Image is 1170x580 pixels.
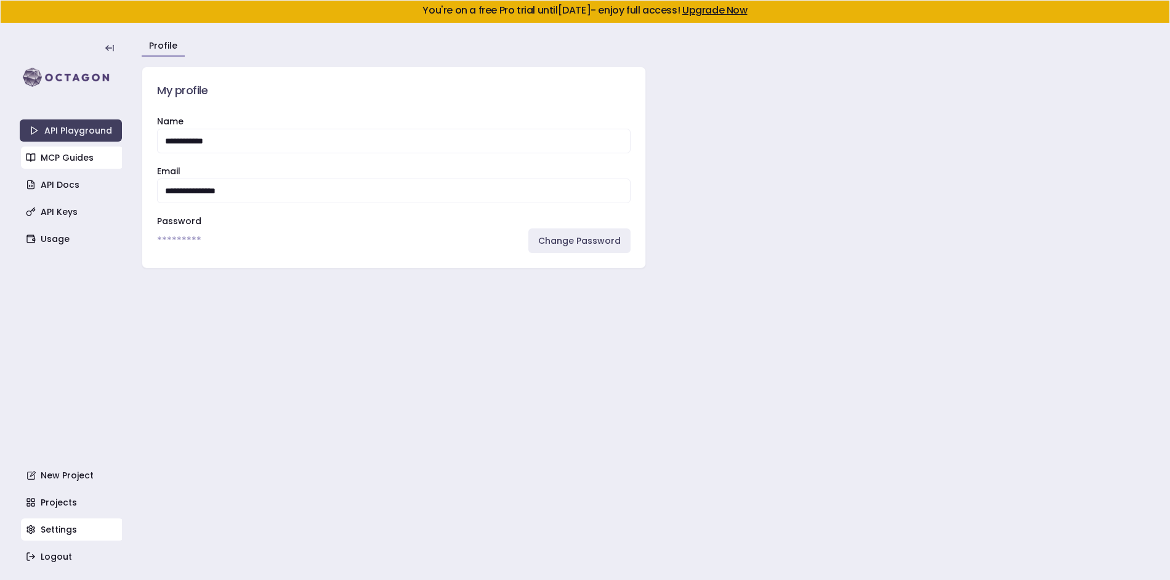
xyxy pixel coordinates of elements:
[682,3,748,17] a: Upgrade Now
[21,518,123,541] a: Settings
[157,215,201,227] label: Password
[157,165,180,177] label: Email
[21,228,123,250] a: Usage
[21,174,123,196] a: API Docs
[20,119,122,142] a: API Playground
[21,147,123,169] a: MCP Guides
[149,39,177,52] a: Profile
[21,464,123,486] a: New Project
[157,115,184,127] label: Name
[528,228,631,253] a: Change Password
[20,65,122,90] img: logo-rect-yK7x_WSZ.svg
[21,546,123,568] a: Logout
[21,201,123,223] a: API Keys
[157,82,631,99] h3: My profile
[21,491,123,514] a: Projects
[10,6,1160,15] h5: You're on a free Pro trial until [DATE] - enjoy full access!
